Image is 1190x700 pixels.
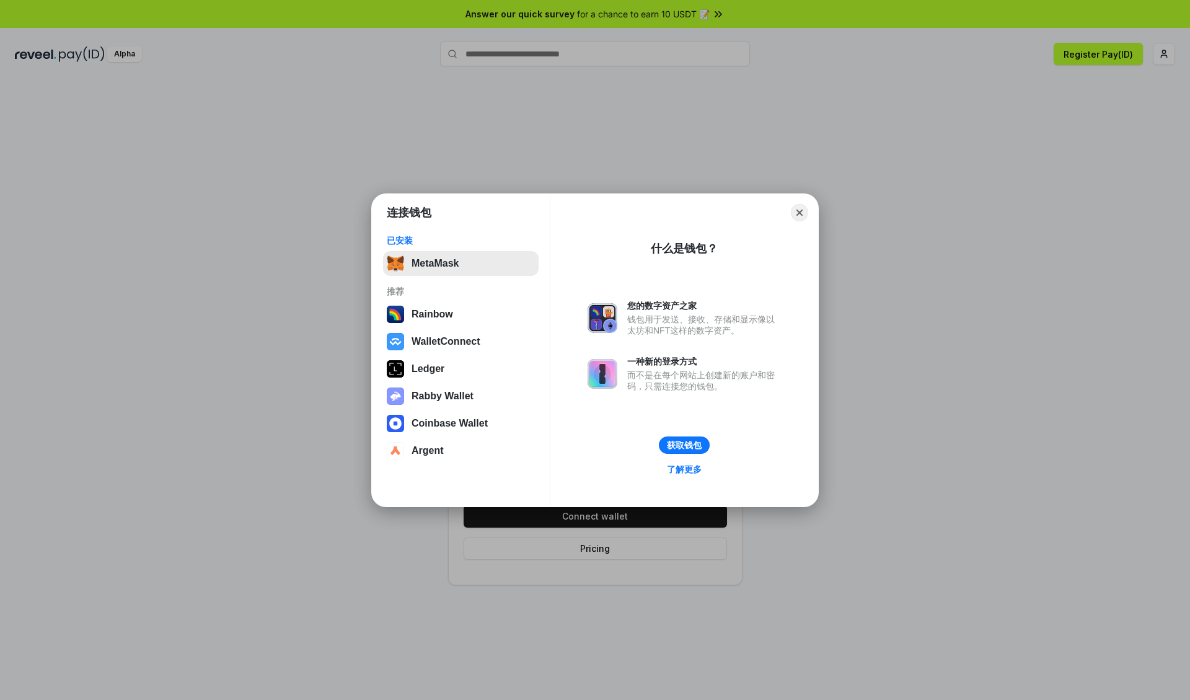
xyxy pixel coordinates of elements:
[383,329,539,354] button: WalletConnect
[412,336,480,347] div: WalletConnect
[627,370,781,392] div: 而不是在每个网站上创建新的账户和密码，只需连接您的钱包。
[627,314,781,336] div: 钱包用于发送、接收、存储和显示像以太坊和NFT这样的数字资产。
[659,436,710,454] button: 获取钱包
[383,438,539,463] button: Argent
[412,309,453,320] div: Rainbow
[387,306,404,323] img: svg+xml,%3Csvg%20width%3D%22120%22%20height%3D%22120%22%20viewBox%3D%220%200%20120%20120%22%20fil...
[588,359,617,389] img: svg+xml,%3Csvg%20xmlns%3D%22http%3A%2F%2Fwww.w3.org%2F2000%2Fsvg%22%20fill%3D%22none%22%20viewBox...
[387,333,404,350] img: svg+xml,%3Csvg%20width%3D%2228%22%20height%3D%2228%22%20viewBox%3D%220%200%2028%2028%22%20fill%3D...
[588,303,617,333] img: svg+xml,%3Csvg%20xmlns%3D%22http%3A%2F%2Fwww.w3.org%2F2000%2Fsvg%22%20fill%3D%22none%22%20viewBox...
[387,235,535,246] div: 已安装
[383,411,539,436] button: Coinbase Wallet
[412,363,444,374] div: Ledger
[387,286,535,297] div: 推荐
[667,464,702,475] div: 了解更多
[387,255,404,272] img: svg+xml,%3Csvg%20fill%3D%22none%22%20height%3D%2233%22%20viewBox%3D%220%200%2035%2033%22%20width%...
[412,445,444,456] div: Argent
[627,300,781,311] div: 您的数字资产之家
[387,388,404,405] img: svg+xml,%3Csvg%20xmlns%3D%22http%3A%2F%2Fwww.w3.org%2F2000%2Fsvg%22%20fill%3D%22none%22%20viewBox...
[412,418,488,429] div: Coinbase Wallet
[387,205,431,220] h1: 连接钱包
[383,302,539,327] button: Rainbow
[383,357,539,381] button: Ledger
[383,251,539,276] button: MetaMask
[412,258,459,269] div: MetaMask
[659,461,709,477] a: 了解更多
[651,241,718,256] div: 什么是钱包？
[387,415,404,432] img: svg+xml,%3Csvg%20width%3D%2228%22%20height%3D%2228%22%20viewBox%3D%220%200%2028%2028%22%20fill%3D...
[387,360,404,378] img: svg+xml,%3Csvg%20xmlns%3D%22http%3A%2F%2Fwww.w3.org%2F2000%2Fsvg%22%20width%3D%2228%22%20height%3...
[387,442,404,459] img: svg+xml,%3Csvg%20width%3D%2228%22%20height%3D%2228%22%20viewBox%3D%220%200%2028%2028%22%20fill%3D...
[667,440,702,451] div: 获取钱包
[383,384,539,409] button: Rabby Wallet
[791,204,808,221] button: Close
[627,356,781,367] div: 一种新的登录方式
[412,391,474,402] div: Rabby Wallet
